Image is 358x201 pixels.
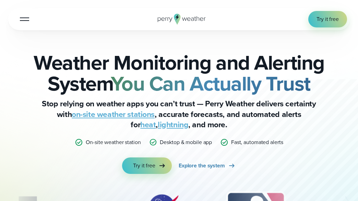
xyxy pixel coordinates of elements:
[308,11,347,27] a: Try it free
[140,119,156,130] a: heat
[158,119,188,130] a: lightning
[86,138,141,146] p: On-site weather station
[179,162,225,170] span: Explore the system
[160,138,212,146] p: Desktop & mobile app
[8,52,350,94] h2: Weather Monitoring and Alerting System
[111,68,310,99] strong: You Can Actually Trust
[231,138,283,146] p: Fast, automated alerts
[42,98,316,130] p: Stop relying on weather apps you can’t trust — Perry Weather delivers certainty with , accurate f...
[179,157,236,174] a: Explore the system
[122,157,172,174] a: Try it free
[317,15,339,23] span: Try it free
[72,108,155,120] a: on-site weather stations
[133,162,155,170] span: Try it free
